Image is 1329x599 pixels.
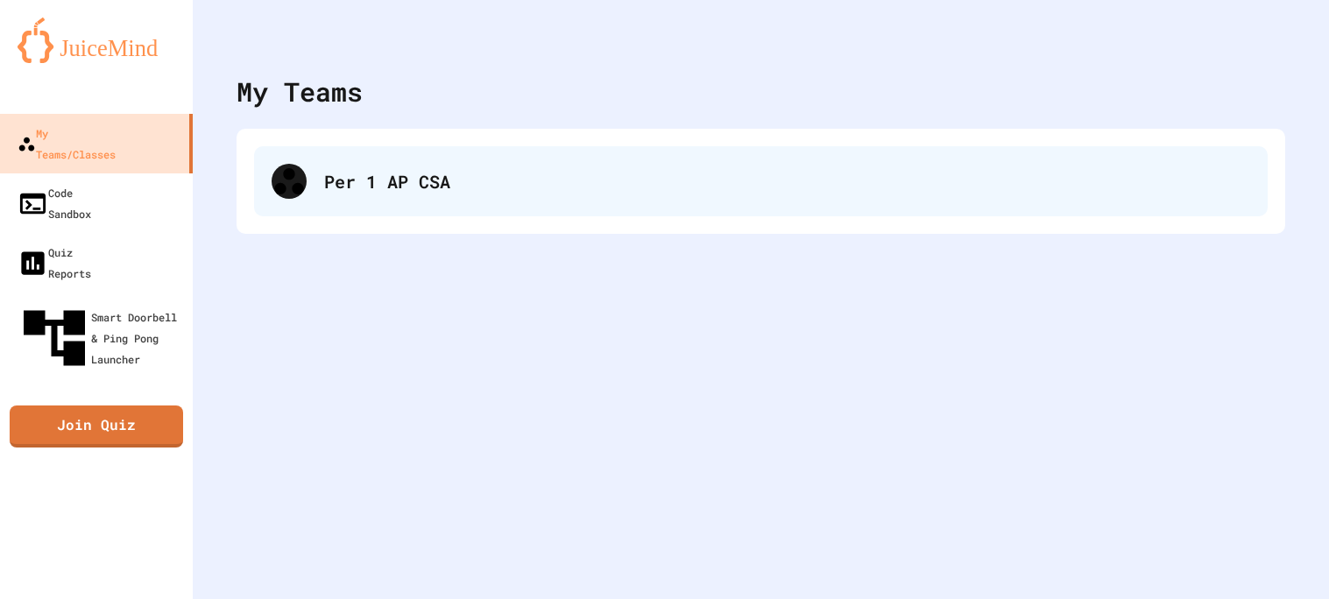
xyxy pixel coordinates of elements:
[18,242,91,284] div: Quiz Reports
[237,72,363,111] div: My Teams
[10,405,183,447] a: Join Quiz
[324,168,1250,194] div: Per 1 AP CSA
[18,123,116,165] div: My Teams/Classes
[18,301,186,375] div: Smart Doorbell & Ping Pong Launcher
[18,182,91,224] div: Code Sandbox
[254,146,1268,216] div: Per 1 AP CSA
[18,18,175,63] img: logo-orange.svg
